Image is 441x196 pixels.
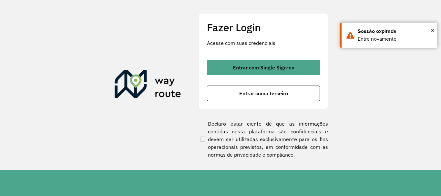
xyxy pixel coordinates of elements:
span: Entrar com Single Sign-on [233,65,294,70]
button: button [207,60,320,75]
button: button [207,86,320,101]
label: Declaro estar ciente de que as informações contidas nesta plataforma são confidenciais e devem se... [199,120,328,159]
img: Roteirizador AmbevTech [115,70,181,101]
p: Acesse com suas credenciais [207,39,320,47]
span: Entrar como terceiro [239,91,288,96]
div: Entre novamente [358,35,432,43]
h2: Fazer Login [207,21,320,34]
button: Close [431,26,434,35]
div: Sessão expirada [358,27,432,35]
span: × [431,26,434,35]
